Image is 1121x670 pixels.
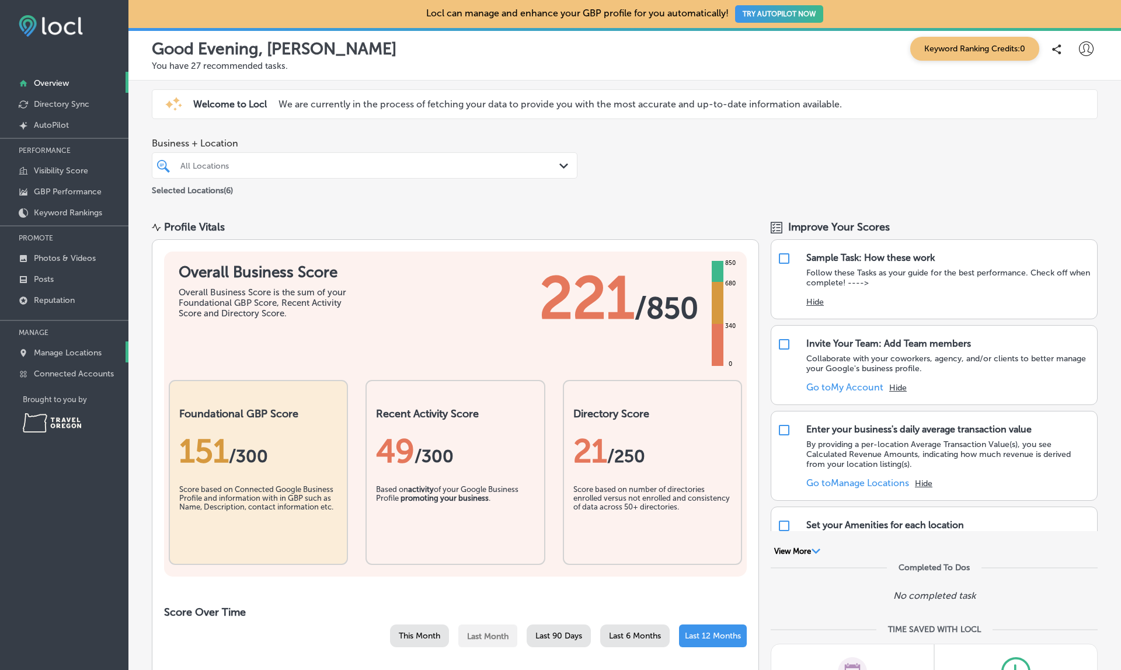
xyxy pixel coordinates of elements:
h2: Directory Score [573,407,732,420]
h2: Recent Activity Score [376,407,534,420]
button: Hide [806,297,824,307]
div: TIME SAVED WITH LOCL [888,624,981,634]
p: Collaborate with your coworkers, agency, and/or clients to better manage your Google's business p... [806,354,1091,374]
h1: Overall Business Score [179,263,354,281]
a: Go toManage Locations [806,477,909,488]
p: Good Evening, [PERSON_NAME] [152,39,396,58]
p: Overview [34,78,69,88]
span: Keyword Ranking Credits: 0 [910,37,1039,61]
div: 151 [179,432,337,470]
span: Welcome to Locl [193,99,267,110]
span: This Month [399,631,440,641]
span: Last 6 Months [609,631,661,641]
p: Selected Locations ( 6 ) [152,181,233,196]
p: We are currently in the process of fetching your data to provide you with the most accurate and u... [278,99,842,110]
button: View More [771,546,824,557]
div: Based on of your Google Business Profile . [376,485,534,543]
span: Last Month [467,631,509,641]
button: Hide [889,383,907,393]
div: 340 [723,322,738,331]
h2: Score Over Time [164,606,747,619]
p: No completed task [893,590,976,601]
span: /250 [607,446,645,467]
div: 49 [376,432,534,470]
p: Posts [34,274,54,284]
p: Reputation [34,295,75,305]
a: Go toMy Account [806,382,883,393]
p: AutoPilot [34,120,69,130]
div: Sample Task: How these work [806,252,935,263]
p: Manage Locations [34,348,102,358]
b: promoting your business [401,494,489,502]
div: Enter your business's daily average transaction value [806,424,1032,435]
img: fda3e92497d09a02dc62c9cd864e3231.png [19,15,83,37]
span: Improve Your Scores [788,221,890,233]
div: Invite Your Team: Add Team members [806,338,971,349]
div: Score based on number of directories enrolled versus not enrolled and consistency of data across ... [573,485,732,543]
div: Completed To Dos [899,563,970,573]
div: Score based on Connected Google Business Profile and information with in GBP such as Name, Descri... [179,485,337,543]
button: Hide [915,479,932,488]
div: Set your Amenities for each location [806,519,964,531]
span: 221 [539,263,635,333]
p: Brought to you by [23,395,128,404]
p: You have 27 recommended tasks. [152,61,1098,71]
span: Business + Location [152,138,577,149]
div: 0 [726,360,734,369]
div: 850 [723,259,738,268]
p: GBP Performance [34,187,102,197]
div: All Locations [180,160,560,170]
p: Directory Sync [34,99,89,109]
div: 21 [573,432,732,470]
h2: Foundational GBP Score [179,407,337,420]
b: activity [408,485,434,494]
p: Visibility Score [34,166,88,176]
p: By providing a per-location Average Transaction Value(s), you see Calculated Revenue Amounts, ind... [806,439,1091,469]
div: Overall Business Score is the sum of your Foundational GBP Score, Recent Activity Score and Direc... [179,287,354,319]
span: /300 [415,446,454,467]
span: Last 90 Days [535,631,582,641]
span: / 850 [635,291,698,326]
span: Last 12 Months [685,631,741,641]
p: Follow these Tasks as your guide for the best performance. Check off when complete! ----> [806,268,1091,288]
img: Travel Oregon [23,413,81,432]
div: 680 [723,279,738,288]
span: / 300 [229,446,268,467]
p: Photos & Videos [34,253,96,263]
button: TRY AUTOPILOT NOW [735,5,823,23]
p: Connected Accounts [34,369,114,379]
div: Profile Vitals [164,221,225,233]
p: Keyword Rankings [34,208,102,218]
